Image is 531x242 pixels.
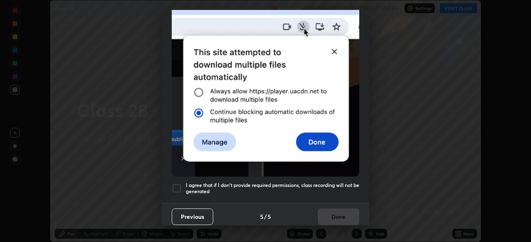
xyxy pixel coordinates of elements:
[172,208,213,225] button: Previous
[260,212,263,221] h4: 5
[186,182,359,195] h5: I agree that if I don't provide required permissions, class recording will not be generated
[264,212,267,221] h4: /
[268,212,271,221] h4: 5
